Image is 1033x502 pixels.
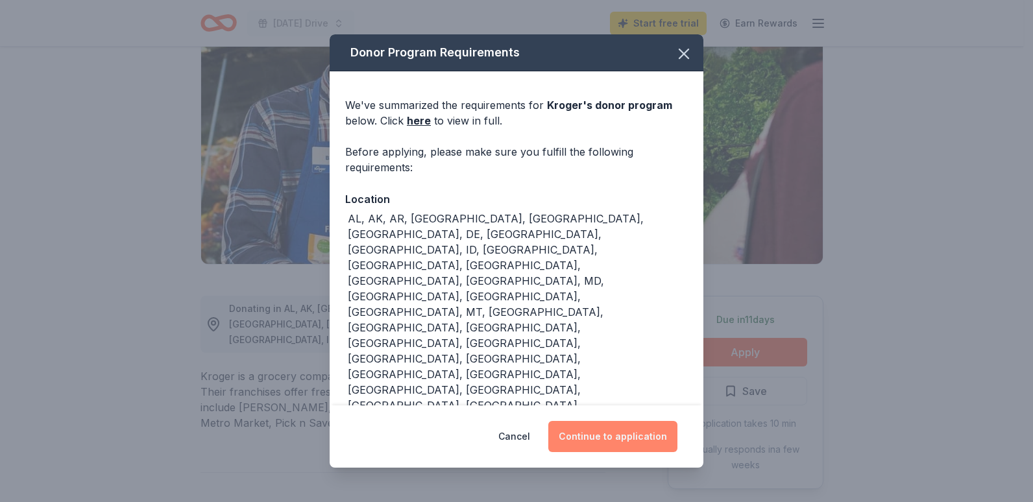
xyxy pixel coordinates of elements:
[345,144,688,175] div: Before applying, please make sure you fulfill the following requirements:
[345,191,688,208] div: Location
[407,113,431,128] a: here
[547,99,672,112] span: Kroger 's donor program
[330,34,703,71] div: Donor Program Requirements
[345,97,688,128] div: We've summarized the requirements for below. Click to view in full.
[348,211,688,429] div: AL, AK, AR, [GEOGRAPHIC_DATA], [GEOGRAPHIC_DATA], [GEOGRAPHIC_DATA], DE, [GEOGRAPHIC_DATA], [GEOG...
[548,421,677,452] button: Continue to application
[498,421,530,452] button: Cancel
